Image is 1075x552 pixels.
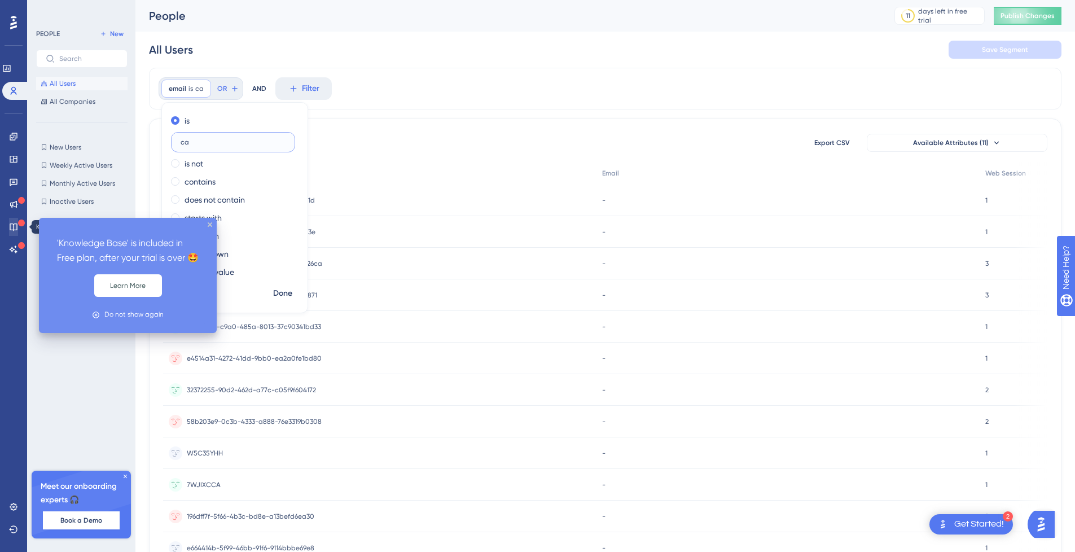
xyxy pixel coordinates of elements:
button: All Users [36,77,128,90]
span: - [602,449,605,458]
span: 1 [985,480,988,489]
span: 3 [985,291,989,300]
button: Inactive Users [36,195,128,208]
span: 1 [985,449,988,458]
span: Weekly Active Users [50,161,112,170]
button: Publish Changes [994,7,1061,25]
span: - [602,512,605,521]
span: Email [602,169,619,178]
span: 1 [985,227,988,236]
span: Export CSV [814,138,850,147]
span: 2 [985,417,989,426]
span: 7WJIXCCA [187,480,221,489]
span: Inactive Users [50,197,94,206]
span: ca [195,84,204,93]
span: Monthly Active Users [50,179,115,188]
div: Get Started! [954,518,1004,531]
span: W5C35YHH [187,449,223,458]
span: - [602,354,605,363]
button: New Users [36,141,128,154]
div: Do not show again [104,309,164,320]
span: - [602,196,605,205]
span: All Companies [50,97,95,106]
button: Learn More [94,274,162,297]
input: Type the value [181,138,286,146]
img: launcher-image-alternative-text [936,518,950,531]
button: OR [216,80,240,98]
div: AND [252,77,266,100]
div: PEOPLE [36,29,60,38]
span: 3 [985,259,989,268]
label: is not [185,157,203,170]
span: 1 [985,322,988,331]
span: OR [217,84,227,93]
span: 32372255-90d2-462d-a77c-c05f9f604172 [187,385,316,395]
button: Done [267,283,299,304]
div: 2 [1003,511,1013,522]
span: Book a Demo [60,516,102,525]
button: Available Attributes (11) [867,134,1047,152]
span: - [602,259,605,268]
p: 'Knowledge Base' is included in Free plan, after your trial is over 🤩 [57,236,199,265]
span: - [602,291,605,300]
div: 11 [906,11,910,20]
iframe: UserGuiding AI Assistant Launcher [1028,507,1061,541]
span: Publish Changes [1001,11,1055,20]
button: Save Segment [949,41,1061,59]
div: People [149,8,866,24]
div: close tooltip [208,222,212,227]
span: 2 [985,385,989,395]
span: email [169,84,186,93]
span: 1 [985,196,988,205]
span: - [602,385,605,395]
span: - [602,227,605,236]
span: 196dff7f-5f66-4b3c-bd8e-a13befd6ea30 [187,512,314,521]
div: days left in free trial [918,7,981,25]
span: - [602,480,605,489]
span: 58b203e9-0c3b-4333-a888-76e3319b0308 [187,417,322,426]
button: All Companies [36,95,128,108]
span: - [602,322,605,331]
span: All Users [50,79,76,88]
input: Search [59,55,118,63]
span: Meet our onboarding experts 🎧 [41,480,122,507]
span: Web Session [985,169,1026,178]
label: does not contain [185,193,245,207]
span: Filter [302,82,319,95]
span: Save Segment [982,45,1028,54]
span: Available Attributes (11) [913,138,989,147]
span: New Users [50,143,81,152]
div: Open Get Started! checklist, remaining modules: 2 [929,514,1013,535]
span: e4514a31-4272-41dd-9bb0-ea2a0fe1bd80 [187,354,322,363]
button: Monthly Active Users [36,177,128,190]
span: 4786833b-c9a0-485a-8013-37c90341bd33 [187,322,321,331]
span: is [188,84,193,93]
button: New [96,27,128,41]
button: Weekly Active Users [36,159,128,172]
label: starts with [185,211,222,225]
label: is [185,114,190,128]
span: New [110,29,124,38]
button: Book a Demo [43,511,120,529]
span: Need Help? [27,3,71,16]
span: 1 [985,354,988,363]
span: - [602,417,605,426]
div: All Users [149,42,193,58]
button: Export CSV [804,134,860,152]
span: 2 [985,512,989,521]
button: Filter [275,77,332,100]
label: contains [185,175,216,189]
span: Done [273,287,292,300]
